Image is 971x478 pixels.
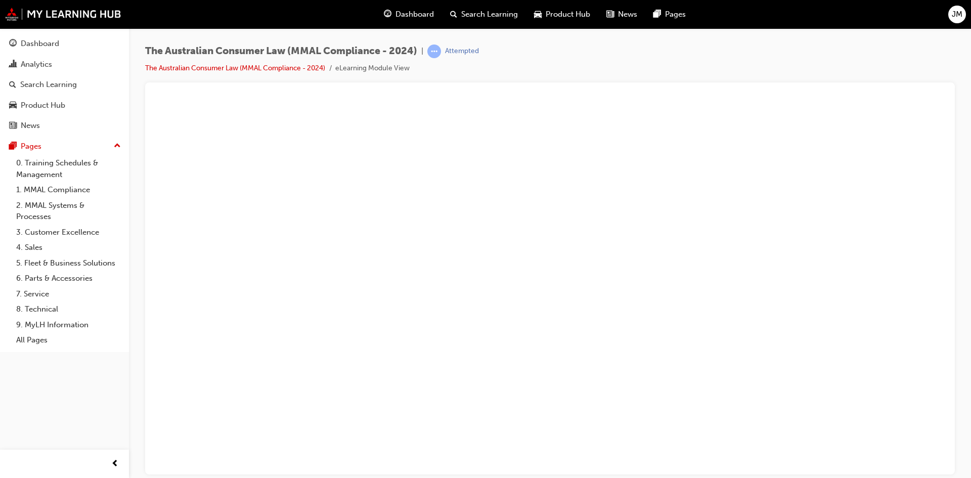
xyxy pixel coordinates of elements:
span: prev-icon [111,458,119,470]
div: News [21,120,40,132]
span: pages-icon [653,8,661,21]
a: News [4,116,125,135]
a: Dashboard [4,34,125,53]
span: Search Learning [461,9,518,20]
a: Search Learning [4,75,125,94]
button: Pages [4,137,125,156]
a: Product Hub [4,96,125,115]
span: pages-icon [9,142,17,151]
button: JM [948,6,966,23]
div: Pages [21,141,41,152]
div: Attempted [445,47,479,56]
a: 4. Sales [12,240,125,255]
span: news-icon [9,121,17,131]
a: 8. Technical [12,301,125,317]
a: 7. Service [12,286,125,302]
a: news-iconNews [598,4,645,25]
a: 1. MMAL Compliance [12,182,125,198]
span: JM [952,9,962,20]
span: search-icon [9,80,16,90]
li: eLearning Module View [335,63,410,74]
a: 3. Customer Excellence [12,225,125,240]
span: Product Hub [546,9,590,20]
div: Analytics [21,59,52,70]
div: Search Learning [20,79,77,91]
span: news-icon [606,8,614,21]
span: Dashboard [395,9,434,20]
div: Product Hub [21,100,65,111]
button: DashboardAnalyticsSearch LearningProduct HubNews [4,32,125,137]
a: pages-iconPages [645,4,694,25]
div: Dashboard [21,38,59,50]
span: car-icon [9,101,17,110]
span: guage-icon [9,39,17,49]
a: All Pages [12,332,125,348]
a: 6. Parts & Accessories [12,271,125,286]
a: 5. Fleet & Business Solutions [12,255,125,271]
span: News [618,9,637,20]
span: The Australian Consumer Law (MMAL Compliance - 2024) [145,46,417,57]
a: 9. MyLH Information [12,317,125,333]
a: Analytics [4,55,125,74]
a: search-iconSearch Learning [442,4,526,25]
span: Pages [665,9,686,20]
a: guage-iconDashboard [376,4,442,25]
img: mmal [5,8,121,21]
span: chart-icon [9,60,17,69]
span: search-icon [450,8,457,21]
a: 0. Training Schedules & Management [12,155,125,182]
span: | [421,46,423,57]
a: The Australian Consumer Law (MMAL Compliance - 2024) [145,64,325,72]
a: car-iconProduct Hub [526,4,598,25]
span: up-icon [114,140,121,153]
span: car-icon [534,8,542,21]
a: 2. MMAL Systems & Processes [12,198,125,225]
span: guage-icon [384,8,391,21]
span: learningRecordVerb_ATTEMPT-icon [427,45,441,58]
